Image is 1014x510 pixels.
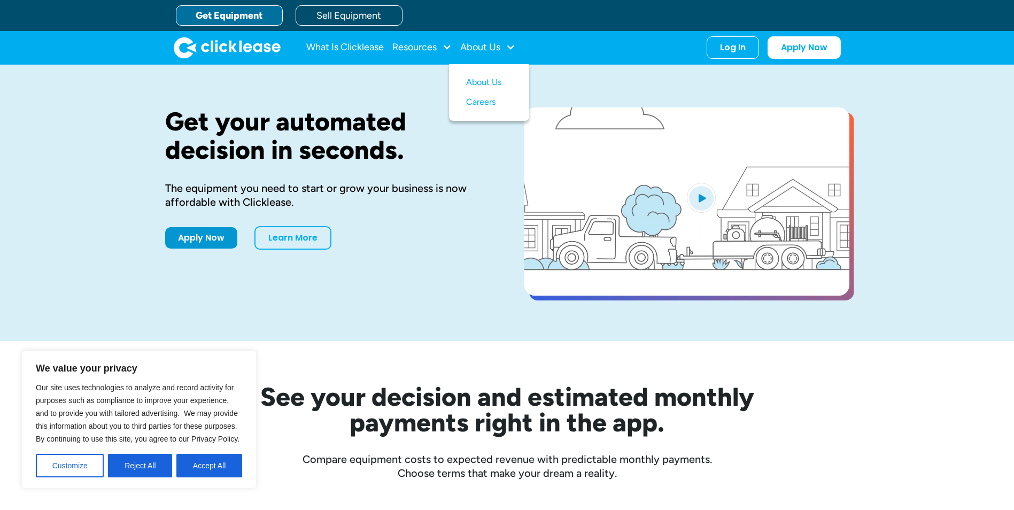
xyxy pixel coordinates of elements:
[21,351,257,489] div: We value your privacy
[176,454,242,477] button: Accept All
[254,226,331,250] a: Learn More
[720,42,746,53] div: Log In
[466,92,512,112] a: Careers
[208,384,807,435] h2: See your decision and estimated monthly payments right in the app.
[306,37,384,58] a: What Is Clicklease
[174,37,281,58] a: home
[392,37,452,58] div: Resources
[524,107,849,296] a: open lightbox
[174,37,281,58] img: Clicklease logo
[296,5,402,26] a: Sell Equipment
[36,454,104,477] button: Customize
[768,36,841,59] a: Apply Now
[36,383,239,443] span: Our site uses technologies to analyze and record activity for purposes such as compliance to impr...
[460,37,515,58] div: About Us
[449,64,529,121] nav: About Us
[108,454,172,477] button: Reject All
[165,107,490,164] h1: Get your automated decision in seconds.
[165,227,237,249] a: Apply Now
[165,452,849,480] div: Compare equipment costs to expected revenue with predictable monthly payments. Choose terms that ...
[466,73,512,92] a: About Us
[36,362,242,375] p: We value your privacy
[165,181,490,209] div: The equipment you need to start or grow your business is now affordable with Clicklease.
[176,5,283,26] a: Get Equipment
[687,183,716,213] img: Blue play button logo on a light blue circular background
